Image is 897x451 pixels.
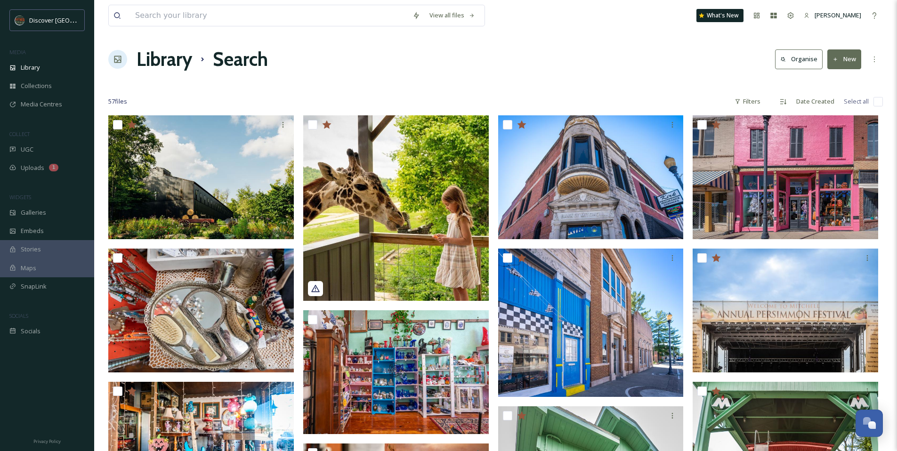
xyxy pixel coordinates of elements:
[792,92,839,111] div: Date Created
[9,130,30,137] span: COLLECT
[498,115,684,239] img: DSC03847.jpg
[425,6,480,24] a: View all files
[815,11,861,19] span: [PERSON_NAME]
[49,164,58,171] div: 1
[827,49,861,69] button: New
[33,438,61,444] span: Privacy Policy
[21,100,62,109] span: Media Centres
[21,81,52,90] span: Collections
[498,249,684,397] img: DSC03782.jpg
[696,9,743,22] a: What's New
[775,49,823,69] button: Organise
[21,282,47,291] span: SnapLink
[15,16,24,25] img: SIN-logo.svg
[130,5,408,26] input: Search your library
[693,249,878,372] img: DSC09177.jpg
[108,97,127,106] span: 57 file s
[137,45,192,73] a: Library
[21,163,44,172] span: Uploads
[21,226,44,235] span: Embeds
[21,327,40,336] span: Socials
[693,115,878,239] img: DSC03826.jpg
[799,6,866,24] a: [PERSON_NAME]
[108,249,294,372] img: DSC03810.jpg
[29,16,147,24] span: Discover [GEOGRAPHIC_DATA][US_STATE]
[213,45,268,73] h1: Search
[303,310,489,434] img: DSC03799.jpg
[21,245,41,254] span: Stories
[21,264,36,273] span: Maps
[844,97,869,106] span: Select all
[21,145,33,154] span: UGC
[730,92,765,111] div: Filters
[9,48,26,56] span: MEDIA
[303,115,489,301] img: 1b1d81a5-b84c-681d-ea38-4846cd7dc067.jpg
[856,410,883,437] button: Open Chat
[775,49,827,69] a: Organise
[9,193,31,201] span: WIDGETS
[21,208,46,217] span: Galleries
[21,63,40,72] span: Library
[33,435,61,446] a: Privacy Policy
[9,312,28,319] span: SOCIALS
[108,115,294,239] img: 2 - Hard Truth Rackhouse.jpg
